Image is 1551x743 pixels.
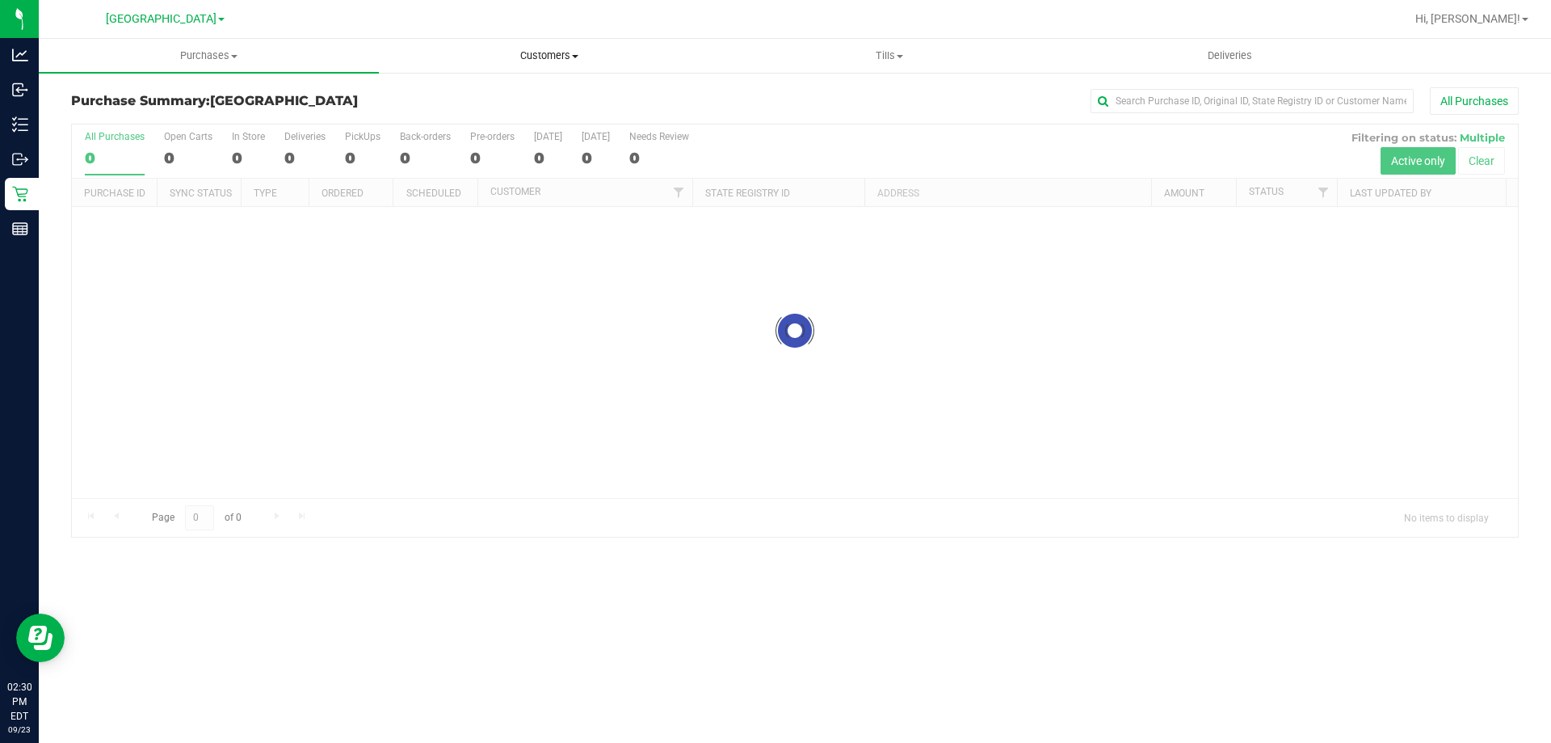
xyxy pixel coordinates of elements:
[1430,87,1519,115] button: All Purchases
[380,49,718,63] span: Customers
[12,221,28,237] inline-svg: Reports
[720,49,1058,63] span: Tills
[1415,12,1520,25] span: Hi, [PERSON_NAME]!
[12,186,28,202] inline-svg: Retail
[7,724,32,736] p: 09/23
[106,12,216,26] span: [GEOGRAPHIC_DATA]
[39,39,379,73] a: Purchases
[12,151,28,167] inline-svg: Outbound
[7,680,32,724] p: 02:30 PM EDT
[16,614,65,662] iframe: Resource center
[1091,89,1414,113] input: Search Purchase ID, Original ID, State Registry ID or Customer Name...
[719,39,1059,73] a: Tills
[12,116,28,133] inline-svg: Inventory
[1186,49,1274,63] span: Deliveries
[12,47,28,63] inline-svg: Analytics
[39,49,379,63] span: Purchases
[12,82,28,98] inline-svg: Inbound
[1060,39,1400,73] a: Deliveries
[379,39,719,73] a: Customers
[71,94,553,108] h3: Purchase Summary:
[210,93,358,108] span: [GEOGRAPHIC_DATA]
